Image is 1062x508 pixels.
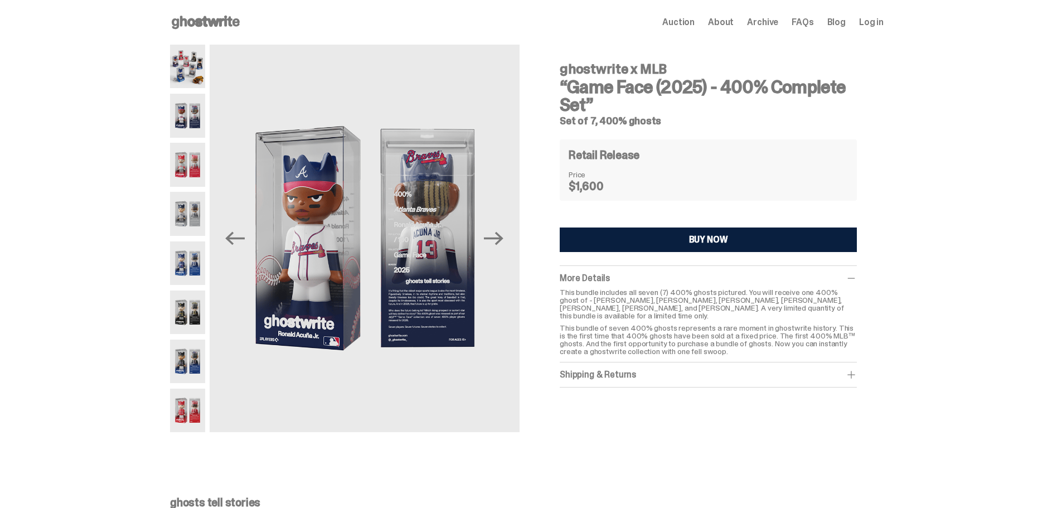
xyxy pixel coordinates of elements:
img: 02-ghostwrite-mlb-game-face-complete-set-ronald-acuna-jr.png [210,45,520,432]
p: ghosts tell stories [170,497,884,508]
img: 08-ghostwrite-mlb-game-face-complete-set-mike-trout.png [170,389,205,432]
a: FAQs [792,18,813,27]
a: Archive [747,18,778,27]
a: Blog [827,18,846,27]
h4: ghostwrite x MLB [560,62,857,76]
p: This bundle of seven 400% ghosts represents a rare moment in ghostwrite history. This is the firs... [560,324,857,355]
h3: “Game Face (2025) - 400% Complete Set” [560,78,857,114]
img: 04-ghostwrite-mlb-game-face-complete-set-aaron-judge.png [170,192,205,235]
div: Shipping & Returns [560,369,857,380]
dt: Price [569,171,624,178]
dd: $1,600 [569,181,624,192]
a: About [708,18,734,27]
img: 03-ghostwrite-mlb-game-face-complete-set-bryce-harper.png [170,143,205,186]
a: Auction [662,18,695,27]
h4: Retail Release [569,149,639,161]
img: 05-ghostwrite-mlb-game-face-complete-set-shohei-ohtani.png [170,241,205,285]
img: 01-ghostwrite-mlb-game-face-complete-set.png [170,45,205,88]
button: Next [482,226,506,251]
a: Log in [859,18,884,27]
h5: Set of 7, 400% ghosts [560,116,857,126]
button: Previous [223,226,248,251]
img: 06-ghostwrite-mlb-game-face-complete-set-paul-skenes.png [170,291,205,334]
span: More Details [560,272,610,284]
img: 02-ghostwrite-mlb-game-face-complete-set-ronald-acuna-jr.png [170,94,205,137]
button: BUY NOW [560,228,857,252]
img: 07-ghostwrite-mlb-game-face-complete-set-juan-soto.png [170,340,205,383]
div: BUY NOW [689,235,728,244]
p: This bundle includes all seven (7) 400% ghosts pictured. You will receive one 400% ghost of - [PE... [560,288,857,320]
